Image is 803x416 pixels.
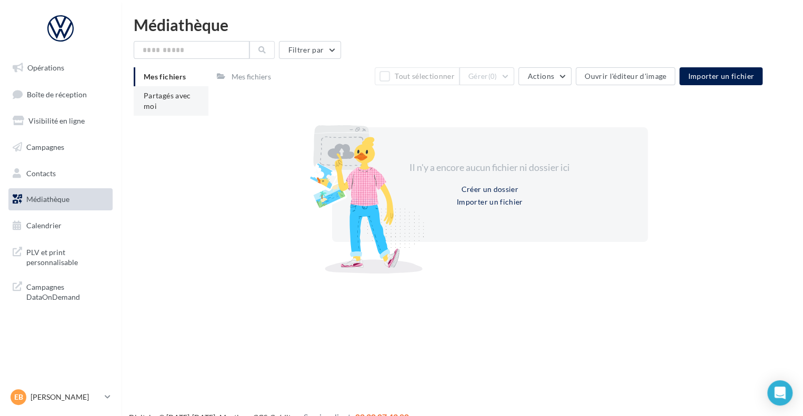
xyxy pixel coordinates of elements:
[6,163,115,185] a: Contacts
[144,91,191,110] span: Partagés avec moi
[26,195,69,204] span: Médiathèque
[576,67,675,85] button: Ouvrir l'éditeur d'image
[409,161,570,173] span: Il n'y a encore aucun fichier ni dossier ici
[6,110,115,132] a: Visibilité en ligne
[27,63,64,72] span: Opérations
[6,215,115,237] a: Calendrier
[518,67,571,85] button: Actions
[26,245,108,268] span: PLV et print personnalisable
[26,168,56,177] span: Contacts
[26,221,62,230] span: Calendrier
[457,183,523,196] button: Créer un dossier
[8,387,113,407] a: EB [PERSON_NAME]
[527,72,554,80] span: Actions
[27,89,87,98] span: Boîte de réception
[453,196,527,208] button: Importer un fichier
[144,72,186,81] span: Mes fichiers
[6,241,115,272] a: PLV et print personnalisable
[375,67,459,85] button: Tout sélectionner
[767,380,792,405] div: Open Intercom Messenger
[279,41,341,59] button: Filtrer par
[28,116,85,125] span: Visibilité en ligne
[6,276,115,307] a: Campagnes DataOnDemand
[6,57,115,79] a: Opérations
[679,67,762,85] button: Importer un fichier
[134,17,790,33] div: Médiathèque
[459,67,515,85] button: Gérer(0)
[6,188,115,210] a: Médiathèque
[232,72,271,82] div: Mes fichiers
[26,143,64,151] span: Campagnes
[6,136,115,158] a: Campagnes
[14,392,23,402] span: EB
[6,83,115,106] a: Boîte de réception
[31,392,101,402] p: [PERSON_NAME]
[26,280,108,302] span: Campagnes DataOnDemand
[488,72,497,80] span: (0)
[688,72,754,80] span: Importer un fichier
